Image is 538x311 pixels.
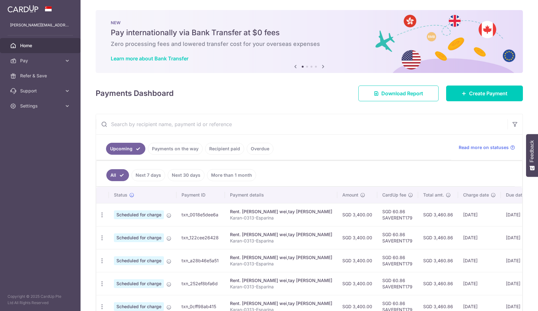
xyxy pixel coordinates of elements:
p: [PERSON_NAME][EMAIL_ADDRESS][DOMAIN_NAME] [10,22,70,28]
span: Due date [506,192,525,198]
p: Karan-0313-Esparina [230,284,332,290]
td: SGD 3,400.00 [337,272,377,295]
span: Amount [342,192,358,198]
span: Pay [20,58,62,64]
th: Payment ID [177,187,225,203]
td: [DATE] [458,203,501,226]
p: Karan-0313-Esparina [230,215,332,221]
span: CardUp fee [382,192,406,198]
span: Feedback [529,140,535,162]
td: [DATE] [501,203,537,226]
td: [DATE] [501,272,537,295]
button: Feedback - Show survey [526,134,538,177]
img: Bank transfer banner [96,10,523,73]
td: SGD 3,400.00 [337,249,377,272]
span: Scheduled for charge [114,233,164,242]
span: Read more on statuses [459,144,509,151]
h6: Zero processing fees and lowered transfer cost for your overseas expenses [111,40,508,48]
a: Next 7 days [132,169,165,181]
td: SGD 60.86 SAVERENT179 [377,272,418,295]
a: Create Payment [446,86,523,101]
span: Download Report [381,90,423,97]
a: Learn more about Bank Transfer [111,55,188,62]
div: Rent. [PERSON_NAME] wei,tay [PERSON_NAME] [230,208,332,215]
h4: Payments Dashboard [96,88,174,99]
td: txn_122cee26428 [177,226,225,249]
td: SGD 60.86 SAVERENT179 [377,249,418,272]
a: Upcoming [106,143,145,155]
td: [DATE] [458,249,501,272]
span: Create Payment [469,90,507,97]
td: txn_0018e5dee6a [177,203,225,226]
a: More than 1 month [207,169,256,181]
div: Rent. [PERSON_NAME] wei,tay [PERSON_NAME] [230,231,332,238]
input: Search by recipient name, payment id or reference [96,114,507,134]
span: Total amt. [423,192,444,198]
span: Scheduled for charge [114,279,164,288]
span: Support [20,88,62,94]
div: Rent. [PERSON_NAME] wei,tay [PERSON_NAME] [230,254,332,261]
th: Payment details [225,187,337,203]
td: SGD 60.86 SAVERENT179 [377,203,418,226]
span: Settings [20,103,62,109]
img: CardUp [8,5,38,13]
td: [DATE] [458,226,501,249]
a: Payments on the way [148,143,203,155]
a: Recipient paid [205,143,244,155]
span: Charge date [463,192,489,198]
h5: Pay internationally via Bank Transfer at $0 fees [111,28,508,38]
span: Scheduled for charge [114,210,164,219]
p: Karan-0313-Esparina [230,261,332,267]
span: Scheduled for charge [114,302,164,311]
span: Scheduled for charge [114,256,164,265]
a: All [106,169,129,181]
td: SGD 3,460.86 [418,226,458,249]
a: Download Report [358,86,439,101]
span: Home [20,42,62,49]
td: txn_a28b46e5a51 [177,249,225,272]
td: SGD 3,460.86 [418,272,458,295]
span: Refer & Save [20,73,62,79]
td: [DATE] [458,272,501,295]
a: Read more on statuses [459,144,515,151]
td: [DATE] [501,249,537,272]
a: Overdue [247,143,273,155]
td: SGD 3,460.86 [418,203,458,226]
a: Next 30 days [168,169,205,181]
td: txn_252ef8bfa6d [177,272,225,295]
p: Karan-0313-Esparina [230,238,332,244]
td: SGD 3,400.00 [337,203,377,226]
div: Rent. [PERSON_NAME] wei,tay [PERSON_NAME] [230,300,332,307]
div: Rent. [PERSON_NAME] wei,tay [PERSON_NAME] [230,277,332,284]
span: Status [114,192,127,198]
td: [DATE] [501,226,537,249]
td: SGD 60.86 SAVERENT179 [377,226,418,249]
p: NEW [111,20,508,25]
td: SGD 3,460.86 [418,249,458,272]
td: SGD 3,400.00 [337,226,377,249]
